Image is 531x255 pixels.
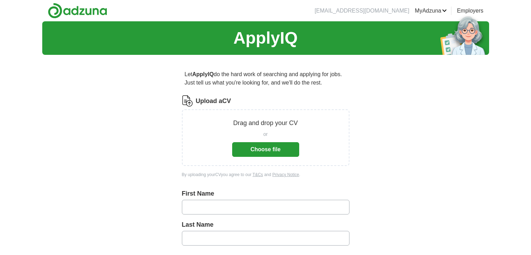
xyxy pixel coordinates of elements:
[415,7,447,15] a: MyAdzuna
[48,3,107,19] img: Adzuna logo
[263,131,267,138] span: or
[182,172,349,178] div: By uploading your CV you agree to our and .
[252,172,263,177] a: T&Cs
[182,189,349,198] label: First Name
[457,7,484,15] a: Employers
[192,71,214,77] strong: ApplyIQ
[233,118,298,128] p: Drag and drop your CV
[315,7,409,15] li: [EMAIL_ADDRESS][DOMAIN_NAME]
[182,95,193,107] img: CV Icon
[182,67,349,90] p: Let do the hard work of searching and applying for jobs. Just tell us what you're looking for, an...
[196,96,231,106] label: Upload a CV
[182,220,349,229] label: Last Name
[233,25,297,51] h1: ApplyIQ
[272,172,299,177] a: Privacy Notice
[232,142,299,157] button: Choose file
